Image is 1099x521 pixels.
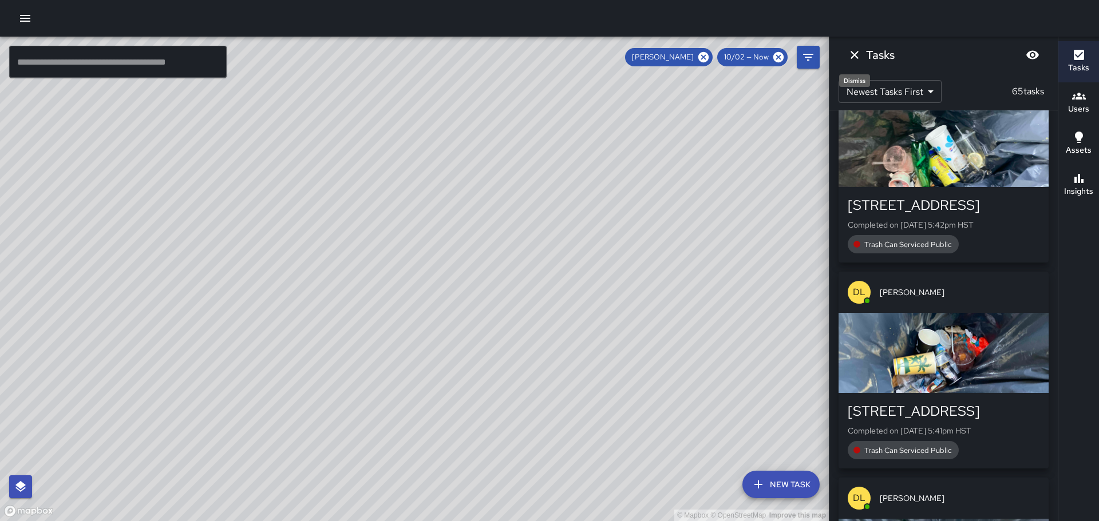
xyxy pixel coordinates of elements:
[839,66,1049,263] button: DL[PERSON_NAME][STREET_ADDRESS]Completed on [DATE] 5:42pm HSTTrash Can Serviced Public
[848,196,1039,214] div: [STREET_ADDRESS]
[1007,85,1049,98] p: 65 tasks
[848,402,1039,420] div: [STREET_ADDRESS]
[857,239,959,250] span: Trash Can Serviced Public
[1058,124,1099,165] button: Assets
[1021,43,1044,66] button: Blur
[1058,165,1099,206] button: Insights
[839,74,870,87] div: Dismiss
[625,48,713,66] div: [PERSON_NAME]
[853,285,865,299] p: DL
[717,48,788,66] div: 10/02 — Now
[1068,103,1089,116] h6: Users
[625,51,701,63] span: [PERSON_NAME]
[1058,82,1099,124] button: Users
[717,51,776,63] span: 10/02 — Now
[848,425,1039,436] p: Completed on [DATE] 5:41pm HST
[839,80,942,103] div: Newest Tasks First
[880,492,1039,504] span: [PERSON_NAME]
[880,287,1039,298] span: [PERSON_NAME]
[1058,41,1099,82] button: Tasks
[857,445,959,456] span: Trash Can Serviced Public
[843,43,866,66] button: Dismiss
[1068,62,1089,74] h6: Tasks
[853,491,865,505] p: DL
[1064,185,1093,198] h6: Insights
[848,219,1039,230] p: Completed on [DATE] 5:42pm HST
[1066,144,1092,157] h6: Assets
[839,272,1049,468] button: DL[PERSON_NAME][STREET_ADDRESS]Completed on [DATE] 5:41pm HSTTrash Can Serviced Public
[797,46,820,69] button: Filters
[742,471,820,498] button: New Task
[866,46,895,64] h6: Tasks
